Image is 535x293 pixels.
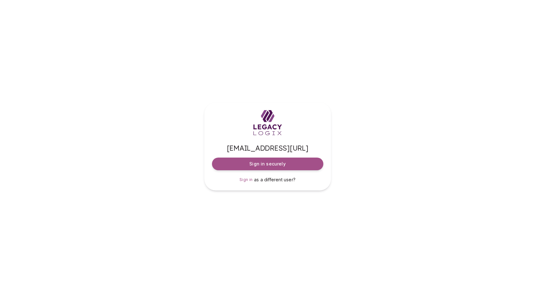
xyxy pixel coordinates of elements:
button: Sign in securely [212,158,323,170]
span: Sign in [240,177,253,182]
span: Sign in securely [249,161,285,167]
span: [EMAIL_ADDRESS][URL] [212,144,323,153]
span: as a different user? [254,177,295,182]
a: Sign in [240,177,253,183]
